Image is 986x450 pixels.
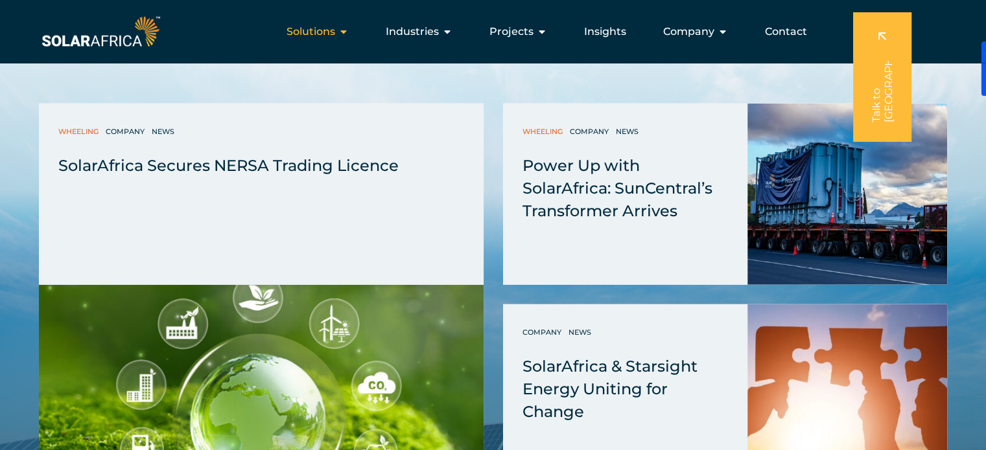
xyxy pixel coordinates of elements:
a: News [616,125,642,138]
a: Wheeling [522,125,566,138]
a: Contact [765,24,807,39]
span: Power Up with SolarAfrica: SunCentral’s Transformer Arrives [522,156,712,220]
img: Power Up with SolarAfrica: SunCentral’s Transformer Arrives 2 [747,104,947,285]
a: Company [570,125,612,138]
nav: Menu [163,19,817,45]
a: Insights [584,24,626,39]
a: News [569,326,594,339]
a: Company [522,326,565,339]
a: News [152,125,178,138]
a: Company [106,125,148,138]
div: Menu Toggle [163,19,817,45]
span: Solutions [287,24,335,39]
span: Industries [386,24,439,39]
a: Wheeling [58,125,102,138]
span: Projects [489,24,534,39]
span: SolarAfrica Secures NERSA Trading Licence [58,156,399,175]
span: Company [663,24,714,39]
span: SolarAfrica & Starsight Energy Uniting for Change [522,357,698,421]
